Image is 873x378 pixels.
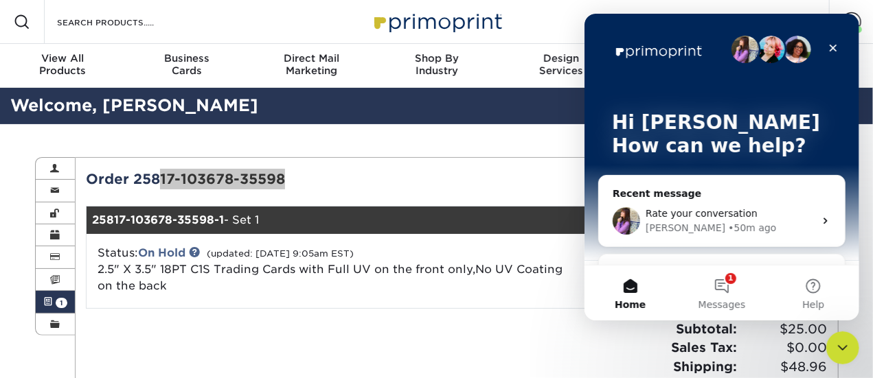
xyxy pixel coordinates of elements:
[56,298,67,308] span: 1
[374,52,499,77] div: Industry
[207,248,354,259] small: (updated: [DATE] 9:05am EST)
[3,336,117,373] iframe: Google Customer Reviews
[138,246,185,259] a: On Hold
[499,52,624,64] span: Design
[249,52,374,77] div: Marketing
[249,44,374,88] a: Direct MailMarketing
[98,263,563,292] a: 2.5" X 3.5" 18PT C1S Trading Cards with Full UV on the front only,No UV Coating on the back
[826,331,859,364] iframe: To enrich screen reader interactions, please activate Accessibility in Grammarly extension settings
[742,320,828,339] span: $25.00
[87,206,703,234] div: - Set 1
[125,44,250,88] a: BusinessCards
[499,52,624,77] div: Services
[125,52,250,77] div: Cards
[585,14,859,320] iframe: Intercom live chat
[249,52,374,64] span: Direct Mail
[742,338,828,357] span: $0.00
[672,340,738,355] strong: Sales Tax:
[92,213,224,226] strong: 25817-103678-35598-1
[677,321,738,336] strong: Subtotal:
[374,44,499,88] a: Shop ByIndustry
[76,169,457,189] div: Order 25817-103678-35598
[87,245,580,294] div: Status:
[125,52,250,64] span: Business
[368,7,506,36] img: Primoprint
[36,291,76,313] a: 1
[499,44,624,88] a: DesignServices
[374,52,499,64] span: Shop By
[56,14,190,30] input: SEARCH PRODUCTS.....
[674,359,738,374] strong: Shipping:
[742,357,828,377] span: $48.96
